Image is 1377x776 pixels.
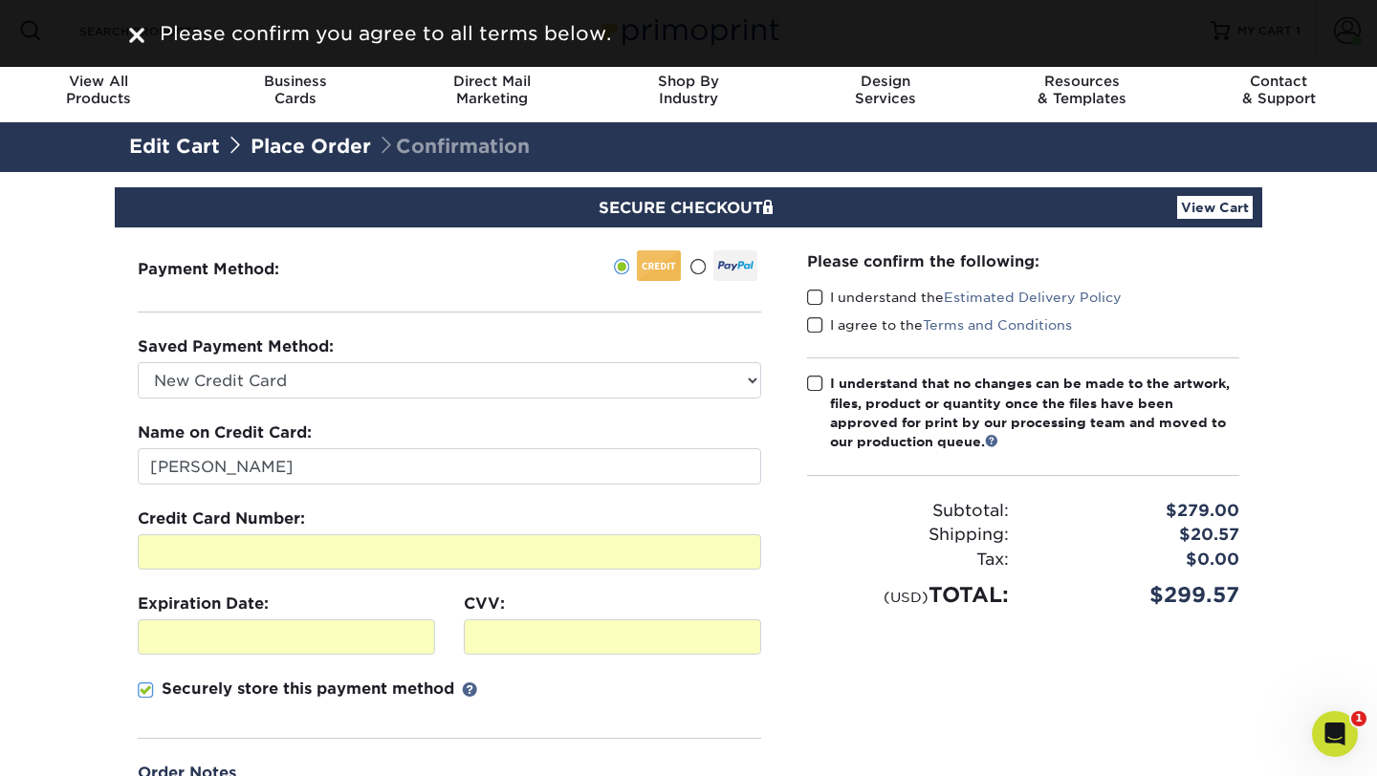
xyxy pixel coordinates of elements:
[129,28,144,43] img: close
[160,22,611,45] span: Please confirm you agree to all terms below.
[377,135,530,158] span: Confirmation
[197,61,394,122] a: BusinessCards
[162,678,454,701] p: Securely store this payment method
[1180,73,1377,90] span: Contact
[1180,61,1377,122] a: Contact& Support
[393,73,590,107] div: Marketing
[807,250,1239,272] div: Please confirm the following:
[197,73,394,90] span: Business
[884,589,929,605] small: (USD)
[197,73,394,107] div: Cards
[393,61,590,122] a: Direct MailMarketing
[138,335,334,358] label: Saved Payment Method:
[1023,499,1254,524] div: $279.00
[1351,711,1366,726] span: 1
[807,315,1072,334] label: I agree to the
[984,73,1181,107] div: & Templates
[138,421,312,444] label: Name on Credit Card:
[590,73,787,107] div: Industry
[1177,196,1253,219] a: View Cart
[472,628,753,646] iframe: Secure CVC input frame
[464,593,505,615] label: CVV:
[787,73,984,90] span: Design
[793,499,1023,524] div: Subtotal:
[984,73,1181,90] span: Resources
[393,73,590,90] span: Direct Mail
[1023,523,1254,548] div: $20.57
[793,523,1023,548] div: Shipping:
[590,61,787,122] a: Shop ByIndustry
[1180,73,1377,107] div: & Support
[146,628,426,646] iframe: Secure expiration date input frame
[923,317,1072,333] a: Terms and Conditions
[793,548,1023,572] div: Tax:
[599,199,778,217] span: SECURE CHECKOUT
[1312,711,1358,757] iframe: Intercom live chat
[590,73,787,90] span: Shop By
[1023,579,1254,611] div: $299.57
[1023,548,1254,572] div: $0.00
[146,543,753,561] iframe: Secure card number input frame
[807,288,1122,307] label: I understand the
[984,61,1181,122] a: Resources& Templates
[138,593,269,615] label: Expiration Date:
[830,374,1239,452] div: I understand that no changes can be made to the artwork, files, product or quantity once the file...
[138,260,326,278] h3: Payment Method:
[793,579,1023,611] div: TOTAL:
[787,61,984,122] a: DesignServices
[138,448,761,485] input: First & Last Name
[129,135,220,158] a: Edit Cart
[944,290,1122,305] a: Estimated Delivery Policy
[251,135,371,158] a: Place Order
[138,507,305,530] label: Credit Card Number:
[787,73,984,107] div: Services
